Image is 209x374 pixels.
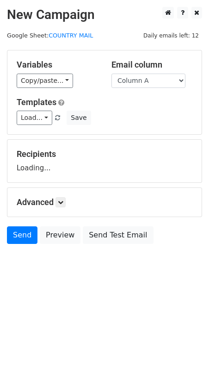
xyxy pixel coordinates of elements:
[17,60,98,70] h5: Variables
[17,111,52,125] a: Load...
[140,31,202,41] span: Daily emails left: 12
[17,74,73,88] a: Copy/paste...
[67,111,91,125] button: Save
[17,149,192,173] div: Loading...
[7,32,93,39] small: Google Sheet:
[7,7,202,23] h2: New Campaign
[49,32,93,39] a: COUNTRY MAIL
[40,226,80,244] a: Preview
[17,197,192,207] h5: Advanced
[17,149,192,159] h5: Recipients
[140,32,202,39] a: Daily emails left: 12
[111,60,192,70] h5: Email column
[7,226,37,244] a: Send
[17,97,56,107] a: Templates
[83,226,153,244] a: Send Test Email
